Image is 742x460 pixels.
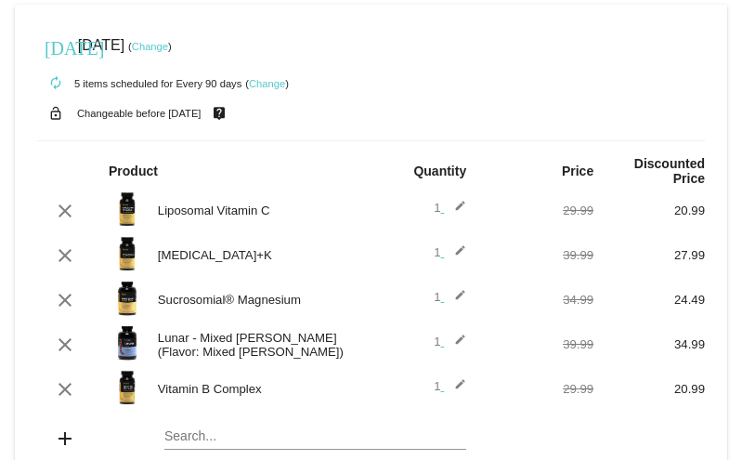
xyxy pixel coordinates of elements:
[54,244,76,267] mat-icon: clear
[444,334,466,356] mat-icon: edit
[482,204,593,217] div: 29.99
[562,164,593,178] strong: Price
[54,334,76,356] mat-icon: clear
[109,369,146,406] img: vitamin-b-image.png
[434,335,466,348] span: 1
[132,41,168,52] a: Change
[482,248,593,262] div: 39.99
[149,331,371,359] div: Lunar - Mixed [PERSON_NAME] (Flavor: Mixed [PERSON_NAME])
[54,200,76,222] mat-icon: clear
[593,204,705,217] div: 20.99
[164,429,466,444] input: Search...
[245,78,289,89] small: ( )
[444,289,466,311] mat-icon: edit
[54,378,76,401] mat-icon: clear
[77,108,202,119] small: Changeable before [DATE]
[482,337,593,351] div: 39.99
[444,378,466,401] mat-icon: edit
[149,248,371,262] div: [MEDICAL_DATA]+K
[593,382,705,396] div: 20.99
[109,164,158,178] strong: Product
[593,337,705,351] div: 34.99
[149,382,371,396] div: Vitamin B Complex
[249,78,285,89] a: Change
[413,164,466,178] strong: Quantity
[128,41,172,52] small: ( )
[149,204,371,217] div: Liposomal Vitamin C
[434,290,466,304] span: 1
[208,101,230,125] mat-icon: live_help
[109,235,146,272] img: Image-1-Carousel-Vitamin-DK-Photoshoped-1000x1000-1.png
[109,324,146,361] img: Image-1-Carousel-Lunar-MB-Roman-Berezecky.png
[434,201,466,215] span: 1
[54,427,76,450] mat-icon: add
[444,244,466,267] mat-icon: edit
[45,35,67,58] mat-icon: [DATE]
[482,293,593,307] div: 34.99
[45,101,67,125] mat-icon: lock_open
[434,245,466,259] span: 1
[37,78,241,89] small: 5 items scheduled for Every 90 days
[45,72,67,95] mat-icon: autorenew
[149,293,371,307] div: Sucrosomial® Magnesium
[109,280,146,317] img: magnesium-carousel-1.png
[444,200,466,222] mat-icon: edit
[634,156,705,186] strong: Discounted Price
[434,379,466,393] span: 1
[54,289,76,311] mat-icon: clear
[593,248,705,262] div: 27.99
[482,382,593,396] div: 29.99
[593,293,705,307] div: 24.49
[109,191,146,228] img: Image-1-Carousel-Vitamin-C-Photoshoped-1000x1000-1.png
